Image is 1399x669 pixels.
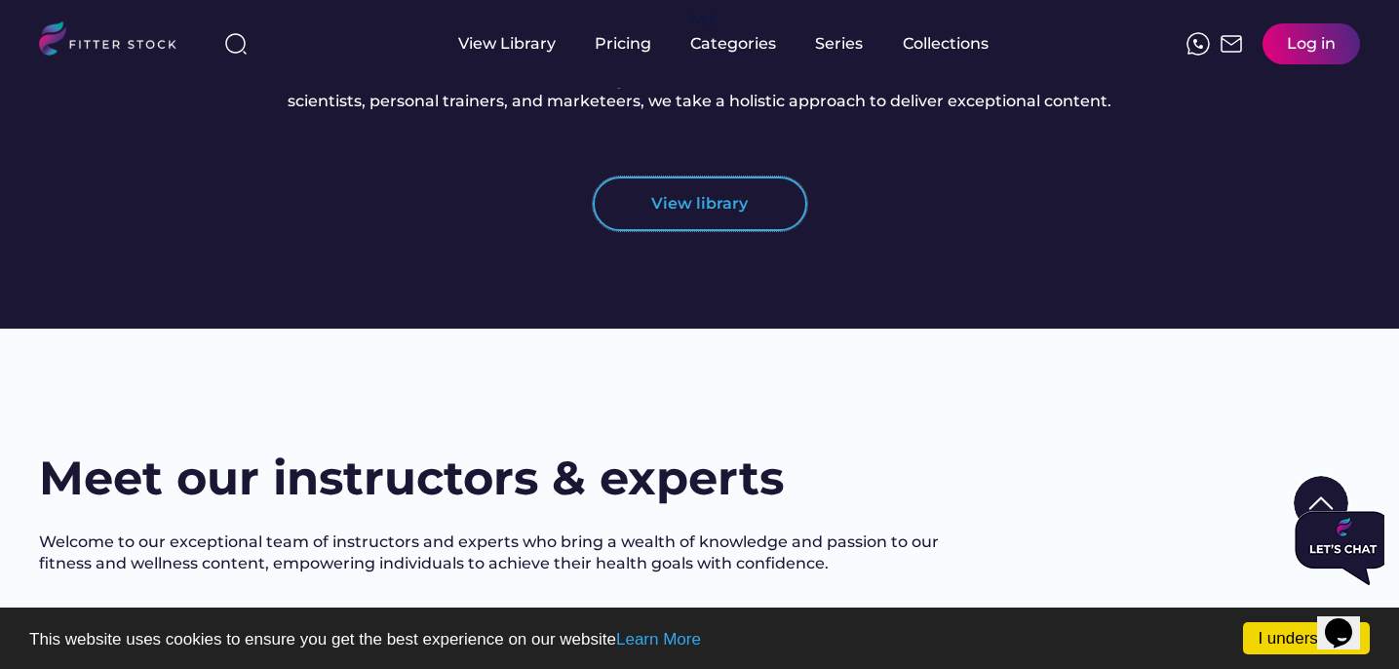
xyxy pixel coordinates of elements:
[1186,32,1210,56] img: meteor-icons_whatsapp%20%281%29.svg
[903,33,989,55] div: Collections
[8,8,105,82] img: Chat attention grabber
[1220,32,1243,56] img: Frame%2051.svg
[595,33,651,55] div: Pricing
[1287,33,1336,55] div: Log in
[39,531,975,575] div: Welcome to our exceptional team of instructors and experts who bring a wealth of knowledge and pa...
[690,10,716,29] div: fvck
[690,33,776,55] div: Categories
[39,446,784,511] h3: Meet our instructors & experts
[1243,622,1370,654] a: I understand!
[458,33,556,55] div: View Library
[224,32,248,56] img: search-normal%203.svg
[815,33,864,55] div: Series
[593,177,807,231] button: View library
[259,69,1141,113] div: With a diverse team of experts, including nutritionists, behavioural scientists, wellness experts...
[39,21,193,61] img: LOGO.svg
[29,631,1370,648] p: This website uses cookies to ensure you get the best experience on our website
[1287,503,1384,593] iframe: chat widget
[1294,476,1348,531] img: Group%201000002322%20%281%29.svg
[616,630,701,649] a: Learn More
[1317,591,1380,649] iframe: chat widget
